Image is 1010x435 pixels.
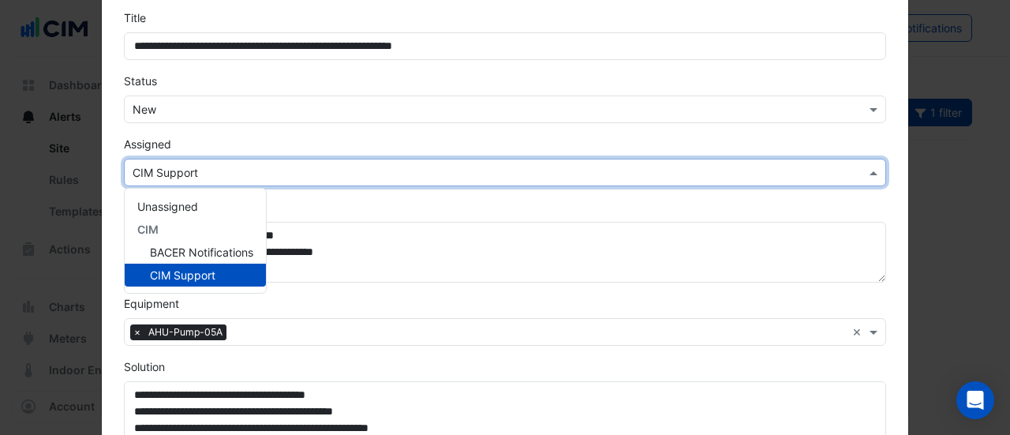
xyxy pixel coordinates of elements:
span: BACER Notifications [150,246,253,259]
div: Open Intercom Messenger [956,381,994,419]
span: CIM Support [150,268,215,282]
span: Unassigned [137,200,198,213]
label: Title [124,9,146,26]
span: AHU-Pump-05A [144,324,226,340]
span: CIM [137,223,159,236]
div: Options List [125,189,266,293]
label: Assigned [124,136,171,152]
span: Clear [852,324,866,340]
label: Solution [124,358,165,375]
label: Equipment [124,295,179,312]
span: × [130,324,144,340]
label: Status [124,73,157,89]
